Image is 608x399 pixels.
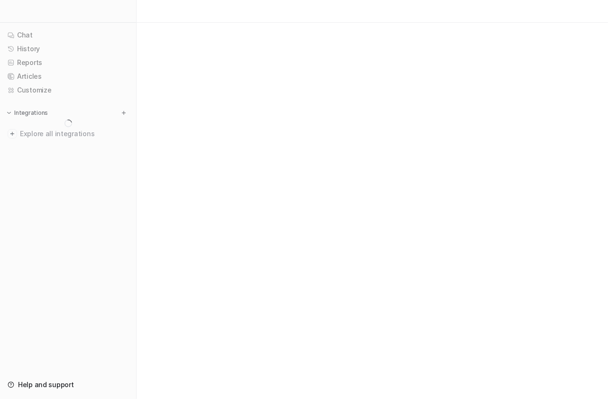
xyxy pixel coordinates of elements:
button: Integrations [4,108,51,118]
span: Explore all integrations [20,126,129,141]
a: Articles [4,70,132,83]
a: Customize [4,84,132,97]
a: History [4,42,132,56]
img: expand menu [6,110,12,116]
a: Reports [4,56,132,69]
a: Chat [4,28,132,42]
a: Help and support [4,378,132,391]
img: explore all integrations [8,129,17,139]
a: Explore all integrations [4,127,132,140]
p: Integrations [14,109,48,117]
img: menu_add.svg [120,110,127,116]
